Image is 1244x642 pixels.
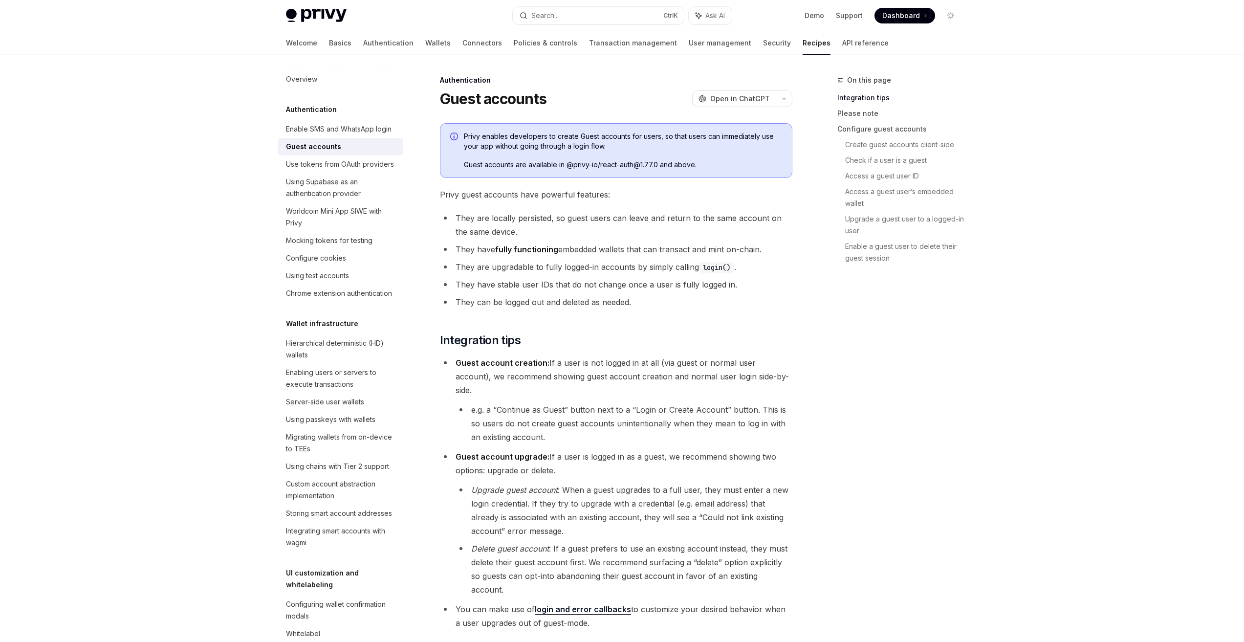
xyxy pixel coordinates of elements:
div: Using test accounts [286,270,349,282]
li: e.g. a “Continue as Guest” button next to a “Login or Create Account” button. This is so users do... [456,403,792,444]
a: Authentication [363,31,414,55]
a: Upgrade a guest user to a logged-in user [845,211,966,239]
div: Chrome extension authentication [286,288,392,299]
span: Open in ChatGPT [710,94,770,104]
div: Use tokens from OAuth providers [286,158,394,170]
a: Please note [837,106,966,121]
h5: UI customization and whitelabeling [286,567,403,591]
a: Connectors [462,31,502,55]
a: Configure guest accounts [837,121,966,137]
img: light logo [286,9,347,22]
a: Using passkeys with wallets [278,411,403,428]
a: Mocking tokens for testing [278,232,403,249]
a: API reference [842,31,889,55]
a: Integrating smart accounts with wagmi [278,522,403,552]
span: Privy enables developers to create Guest accounts for users, so that users can immediately use yo... [464,132,782,151]
div: Configure cookies [286,252,346,264]
button: Search...CtrlK [513,7,684,24]
a: Create guest accounts client-side [845,137,966,153]
h5: Wallet infrastructure [286,318,358,330]
div: Using passkeys with wallets [286,414,375,425]
a: Using Supabase as an authentication provider [278,173,403,202]
em: Upgrade guest account [471,485,558,495]
a: Access a guest user’s embedded wallet [845,184,966,211]
div: Migrating wallets from on-device to TEEs [286,431,397,455]
a: Using chains with Tier 2 support [278,458,403,475]
a: Hierarchical deterministic (HD) wallets [278,334,403,364]
span: Dashboard [882,11,920,21]
a: Chrome extension authentication [278,285,403,302]
h5: Authentication [286,104,337,115]
button: Open in ChatGPT [692,90,776,107]
strong: Guest account creation: [456,358,549,368]
div: Overview [286,73,317,85]
div: Search... [531,10,559,22]
li: If a user is not logged in at all (via guest or normal user account), we recommend showing guest ... [440,356,792,444]
div: Custom account abstraction implementation [286,478,397,502]
a: Welcome [286,31,317,55]
h1: Guest accounts [440,90,547,108]
a: Support [836,11,863,21]
a: Custom account abstraction implementation [278,475,403,505]
a: Check if a user is a guest [845,153,966,168]
a: Security [763,31,791,55]
li: They have embedded wallets that can transact and mint on-chain. [440,243,792,256]
li: They have stable user IDs that do not change once a user is fully logged in. [440,278,792,291]
div: Mocking tokens for testing [286,235,372,246]
a: Storing smart account addresses [278,505,403,522]
div: Configuring wallet confirmation modals [286,598,397,622]
a: Guest accounts [278,138,403,155]
div: Whitelabel [286,628,320,640]
span: Guest accounts are available in @privy-io/react-auth@1.77.0 and above. [464,160,782,170]
div: Hierarchical deterministic (HD) wallets [286,337,397,361]
button: Toggle dark mode [943,8,959,23]
div: Using chains with Tier 2 support [286,461,389,472]
code: login() [699,262,734,273]
a: Enable SMS and WhatsApp login [278,120,403,138]
a: Use tokens from OAuth providers [278,155,403,173]
span: On this page [847,74,891,86]
span: Integration tips [440,332,521,348]
div: Using Supabase as an authentication provider [286,176,397,199]
a: Overview [278,70,403,88]
div: Storing smart account addresses [286,508,392,519]
li: You can make use of to customize your desired behavior when a user upgrades out of guest-mode. [440,602,792,630]
a: login and error callbacks [535,604,631,615]
a: Migrating wallets from on-device to TEEs [278,428,403,458]
span: Ask AI [705,11,725,21]
strong: fully functioning [495,244,558,254]
a: Dashboard [874,8,935,23]
a: Server-side user wallets [278,393,403,411]
button: Ask AI [689,7,732,24]
li: : When a guest upgrades to a full user, they must enter a new login credential. If they try to up... [456,483,792,538]
a: Integration tips [837,90,966,106]
span: Ctrl K [663,12,678,20]
div: Integrating smart accounts with wagmi [286,525,397,549]
li: They are locally persisted, so guest users can leave and return to the same account on the same d... [440,211,792,239]
svg: Info [450,133,460,142]
div: Worldcoin Mini App SIWE with Privy [286,205,397,229]
li: If a user is logged in as a guest, we recommend showing two options: upgrade or delete. [440,450,792,597]
a: Configure cookies [278,249,403,267]
a: Worldcoin Mini App SIWE with Privy [278,202,403,232]
strong: Guest account upgrade: [456,452,549,462]
span: Privy guest accounts have powerful features: [440,188,792,201]
a: Access a guest user ID [845,168,966,184]
div: Authentication [440,75,792,85]
a: Basics [329,31,351,55]
a: Transaction management [589,31,677,55]
a: Policies & controls [514,31,577,55]
a: Wallets [425,31,451,55]
a: Using test accounts [278,267,403,285]
a: Demo [805,11,824,21]
a: Configuring wallet confirmation modals [278,596,403,625]
a: User management [689,31,751,55]
div: Enable SMS and WhatsApp login [286,123,392,135]
li: They are upgradable to fully logged-in accounts by simply calling . [440,260,792,274]
li: : If a guest prefers to use an existing account instead, they must delete their guest account fir... [456,542,792,597]
div: Guest accounts [286,141,341,153]
a: Enable a guest user to delete their guest session [845,239,966,266]
em: Delete guest account [471,544,549,553]
div: Server-side user wallets [286,396,364,408]
div: Enabling users or servers to execute transactions [286,367,397,390]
